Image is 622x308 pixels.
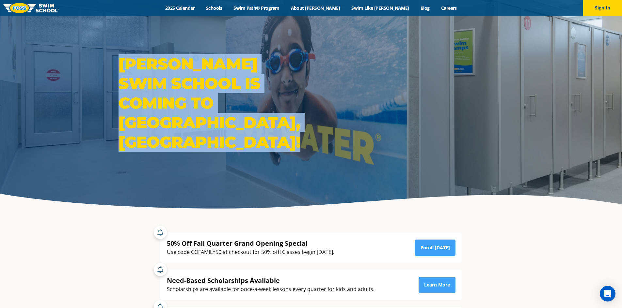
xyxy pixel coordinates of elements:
a: 2025 Calendar [160,5,200,11]
a: About [PERSON_NAME] [285,5,346,11]
a: Swim Like [PERSON_NAME] [346,5,415,11]
a: Schools [200,5,228,11]
a: Enroll [DATE] [415,240,455,256]
a: Blog [415,5,435,11]
a: Learn More [419,277,455,293]
div: Scholarships are available for once-a-week lessons every quarter for kids and adults. [167,285,375,294]
h1: [PERSON_NAME] Swim School is coming to [GEOGRAPHIC_DATA], [GEOGRAPHIC_DATA]! [119,54,308,152]
div: Use code COFAMILY50 at checkout for 50% off! Classes begin [DATE]. [167,248,334,257]
div: Need-Based Scholarships Available [167,276,375,285]
img: FOSS Swim School Logo [3,3,59,13]
a: Swim Path® Program [228,5,285,11]
a: Careers [435,5,462,11]
div: 50% Off Fall Quarter Grand Opening Special [167,239,334,248]
div: Open Intercom Messenger [600,286,615,301]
